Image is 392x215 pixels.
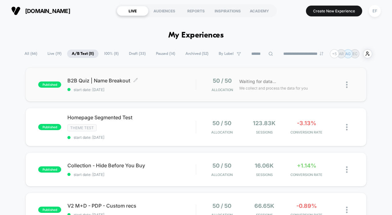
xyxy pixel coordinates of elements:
[67,50,98,58] span: A/B Test ( 11 )
[255,162,274,169] span: 16.06k
[9,6,72,16] button: [DOMAIN_NAME]
[180,6,212,16] div: REPORTS
[38,81,61,88] span: published
[219,51,234,56] span: By Label
[67,124,97,131] span: Theme Test
[212,88,233,92] span: Allocation
[151,50,180,58] span: Paused ( 14 )
[244,6,275,16] div: ACADEMY
[346,207,348,213] img: close
[117,6,148,16] div: LIVE
[330,49,339,58] div: + 5
[168,31,224,40] h1: My Experiences
[124,50,150,58] span: Draft ( 33 )
[245,173,284,177] span: Sessions
[346,124,348,130] img: close
[297,162,316,169] span: +1.14%
[212,120,231,126] span: 50 / 50
[67,77,196,84] span: B2B Quiz | Name Breakout
[211,173,233,177] span: Allocation
[11,6,21,15] img: Visually logo
[99,50,123,58] span: 100% ( 8 )
[239,85,308,91] span: We collect and process the data for you
[38,166,61,173] span: published
[181,50,213,58] span: Archived ( 52 )
[297,120,316,126] span: -3.13%
[67,114,196,121] span: Homepage Segmented Test
[212,6,244,16] div: INSPIRATIONS
[67,87,196,92] span: start date: [DATE]
[367,5,383,17] button: EF
[25,8,70,14] span: [DOMAIN_NAME]
[239,78,276,85] span: Waiting for data...
[38,207,61,213] span: published
[339,51,344,56] p: AR
[353,51,358,56] p: EC
[67,162,196,169] span: Collection - Hide Before You Buy
[211,130,233,134] span: Allocation
[369,5,381,17] div: EF
[67,135,196,140] span: start date: [DATE]
[20,50,42,58] span: All ( 66 )
[245,130,284,134] span: Sessions
[213,77,232,84] span: 50 / 50
[212,162,231,169] span: 50 / 50
[212,203,231,209] span: 50 / 50
[148,6,180,16] div: AUDIENCES
[296,203,317,209] span: -0.89%
[67,203,196,209] span: V2 M+D - PDP - Custom recs
[254,203,274,209] span: 66.65k
[287,173,326,177] span: CONVERSION RATE
[306,6,362,16] button: Create New Experience
[320,52,323,55] img: end
[253,120,276,126] span: 123.83k
[346,81,348,88] img: close
[38,124,61,130] span: published
[345,51,351,56] p: AG
[43,50,66,58] span: Live ( 19 )
[67,172,196,177] span: start date: [DATE]
[287,130,326,134] span: CONVERSION RATE
[346,166,348,173] img: close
